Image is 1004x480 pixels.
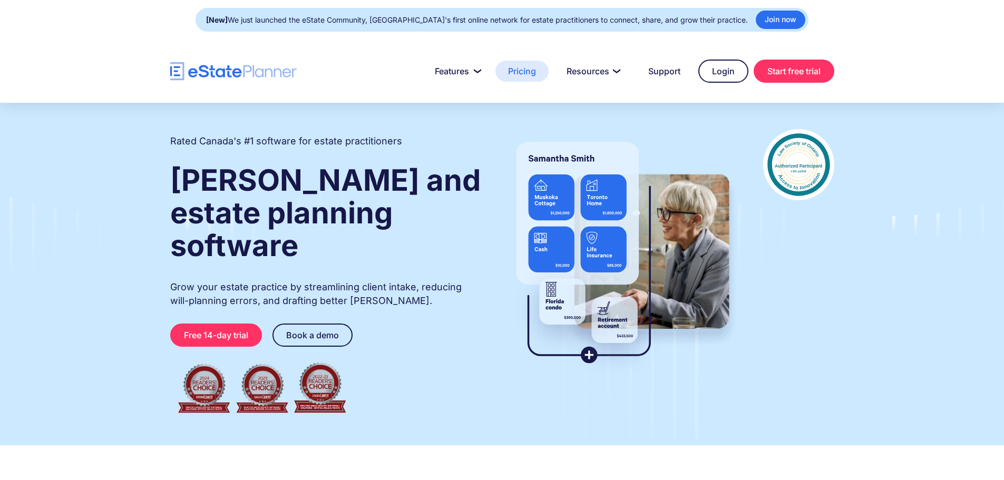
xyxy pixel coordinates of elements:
a: Free 14-day trial [170,324,262,347]
a: Support [636,61,693,82]
strong: [New] [206,15,228,24]
a: Features [422,61,490,82]
a: home [170,62,297,81]
img: estate planner showing wills to their clients, using eState Planner, a leading estate planning so... [503,129,742,377]
a: Join now [756,11,805,29]
a: Book a demo [272,324,353,347]
strong: [PERSON_NAME] and estate planning software [170,162,481,263]
h2: Rated Canada's #1 software for estate practitioners [170,134,402,148]
a: Resources [554,61,630,82]
p: Grow your estate practice by streamlining client intake, reducing will-planning errors, and draft... [170,280,482,308]
a: Login [698,60,748,83]
a: Start free trial [754,60,834,83]
a: Pricing [495,61,549,82]
div: We just launched the eState Community, [GEOGRAPHIC_DATA]'s first online network for estate practi... [206,13,748,27]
